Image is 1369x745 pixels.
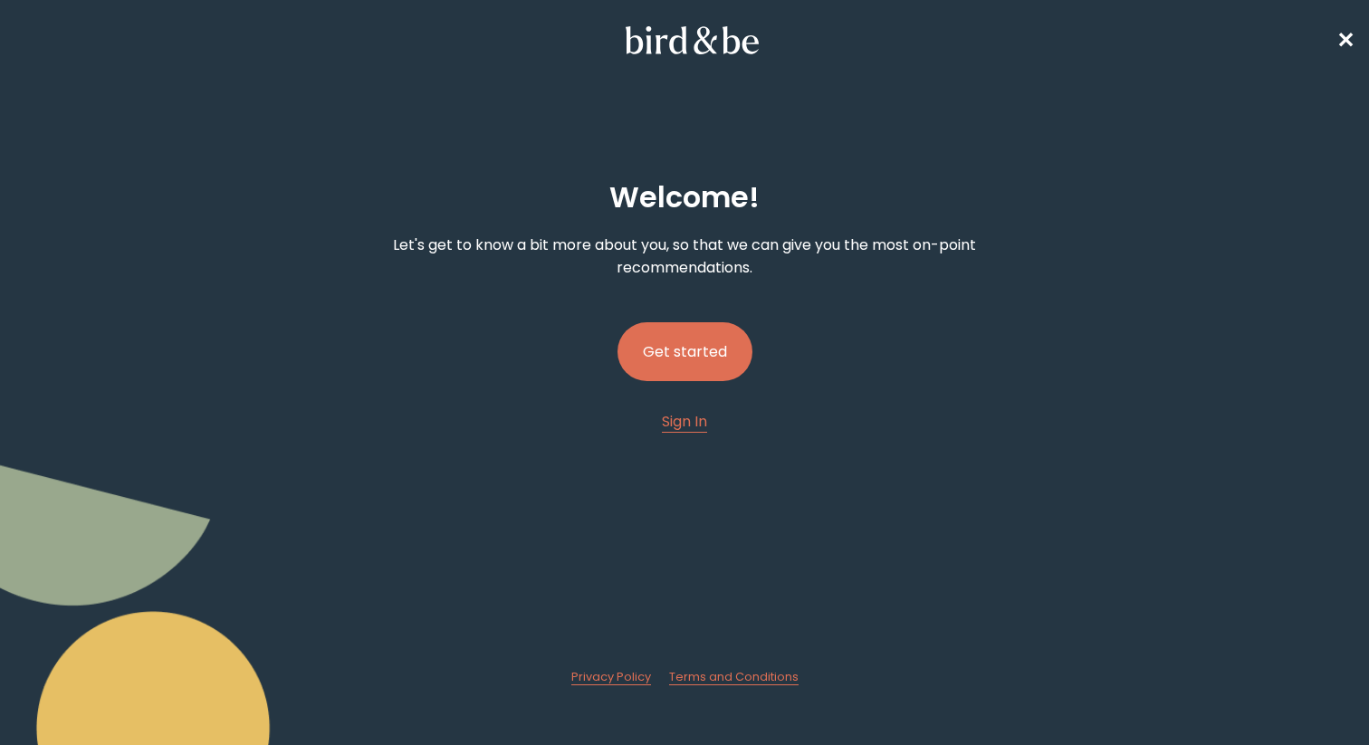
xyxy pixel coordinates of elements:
a: Privacy Policy [571,669,651,685]
button: Get started [617,322,752,381]
a: Get started [617,293,752,410]
a: Terms and Conditions [669,669,799,685]
a: ✕ [1336,24,1355,56]
a: Sign In [662,410,707,433]
iframe: Gorgias live chat messenger [1278,660,1351,727]
p: Let's get to know a bit more about you, so that we can give you the most on-point recommendations. [357,234,1012,279]
span: Terms and Conditions [669,669,799,684]
span: ✕ [1336,25,1355,55]
span: Sign In [662,411,707,432]
h2: Welcome ! [609,176,760,219]
span: Privacy Policy [571,669,651,684]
